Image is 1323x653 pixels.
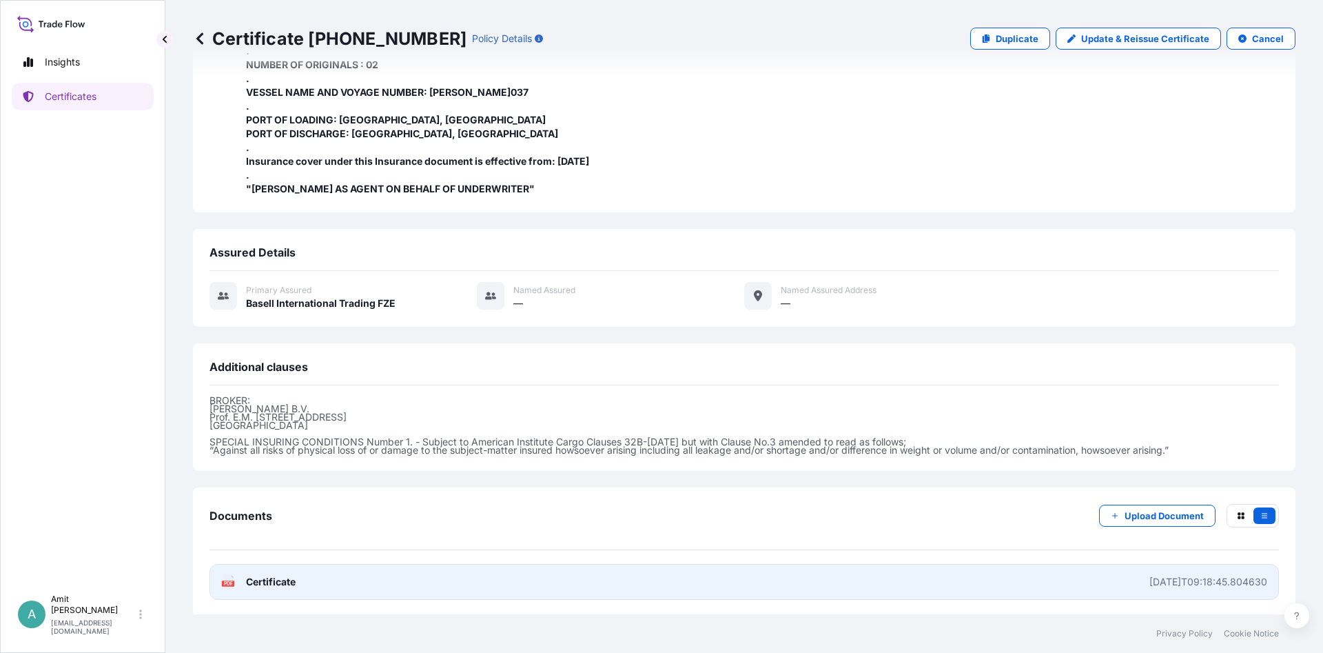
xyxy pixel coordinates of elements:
[45,90,96,103] p: Certificates
[209,245,296,259] span: Assured Details
[209,396,1279,454] p: BROKER: [PERSON_NAME] B.V. Prof. E.M. [STREET_ADDRESS] [GEOGRAPHIC_DATA] SPECIAL INSURING CONDITI...
[45,55,80,69] p: Insights
[51,619,136,635] p: [EMAIL_ADDRESS][DOMAIN_NAME]
[209,509,272,523] span: Documents
[51,594,136,616] p: Amit [PERSON_NAME]
[246,285,311,296] span: Primary assured
[246,297,396,310] span: Basell International Trading FZE
[209,564,1279,600] a: PDFCertificate[DATE]T09:18:45.804630
[1224,628,1279,639] a: Cookie Notice
[193,28,466,50] p: Certificate [PHONE_NUMBER]
[781,297,790,310] span: —
[1081,32,1209,46] p: Update & Reissue Certificate
[246,3,744,196] span: INSURANCE CERTIFICATE ISSUED TO ORDER FAISAL [DEMOGRAPHIC_DATA] BANK OF EGYPT SHOWING CLAIMS PAYA...
[513,285,575,296] span: Named Assured
[1227,28,1295,50] button: Cancel
[1252,32,1284,46] p: Cancel
[472,32,532,46] p: Policy Details
[513,297,523,310] span: —
[28,607,36,621] span: A
[12,48,154,76] a: Insights
[1149,575,1267,589] div: [DATE]T09:18:45.804630
[781,285,876,296] span: Named Assured Address
[224,581,233,586] text: PDF
[246,575,296,589] span: Certificate
[12,83,154,110] a: Certificates
[970,28,1050,50] a: Duplicate
[1125,509,1204,523] p: Upload Document
[209,360,308,374] span: Additional clauses
[1099,505,1216,527] button: Upload Document
[1056,28,1221,50] a: Update & Reissue Certificate
[1156,628,1213,639] a: Privacy Policy
[996,32,1038,46] p: Duplicate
